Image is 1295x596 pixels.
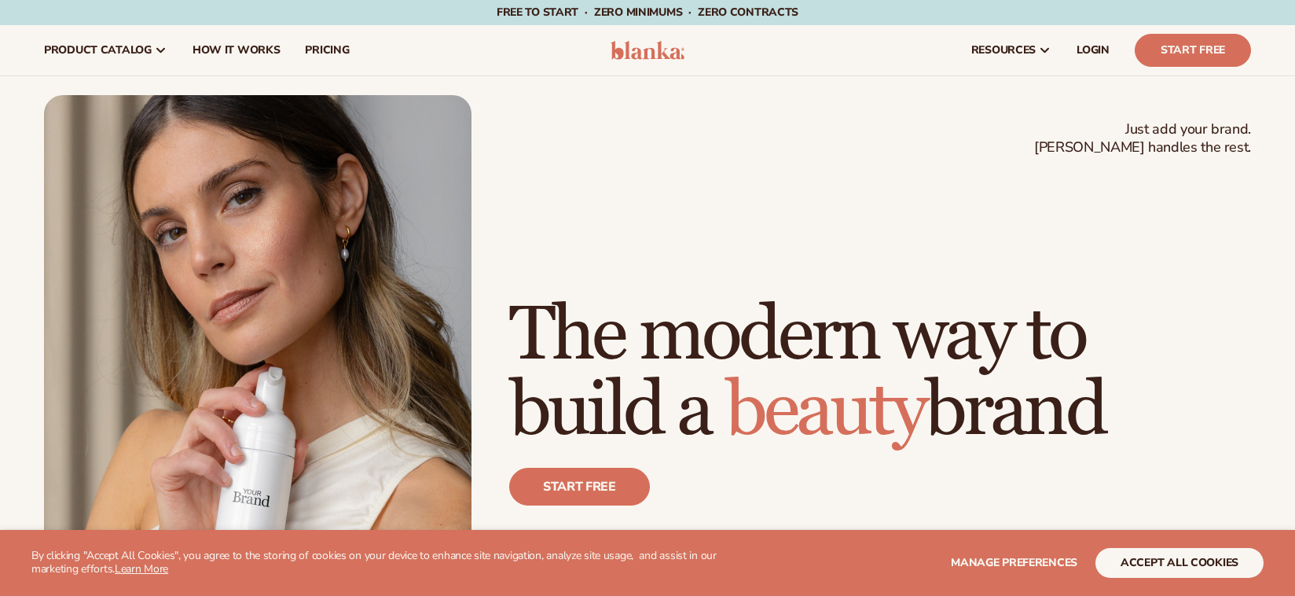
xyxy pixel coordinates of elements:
span: product catalog [44,44,152,57]
h1: The modern way to build a brand [509,298,1251,449]
a: Learn More [115,561,168,576]
a: resources [959,25,1064,75]
span: pricing [305,44,349,57]
span: How It Works [193,44,281,57]
span: Just add your brand. [PERSON_NAME] handles the rest. [1034,120,1251,157]
a: LOGIN [1064,25,1122,75]
span: Manage preferences [951,555,1077,570]
a: Start free [509,468,650,506]
a: How It Works [180,25,293,75]
button: accept all cookies [1095,548,1264,578]
a: pricing [292,25,361,75]
a: Start Free [1135,34,1251,67]
a: product catalog [31,25,180,75]
span: LOGIN [1077,44,1110,57]
span: resources [971,44,1036,57]
button: Manage preferences [951,548,1077,578]
img: logo [611,41,685,60]
p: By clicking "Accept All Cookies", you agree to the storing of cookies on your device to enhance s... [31,550,747,576]
span: Free to start · ZERO minimums · ZERO contracts [497,5,798,20]
span: beauty [725,365,925,457]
